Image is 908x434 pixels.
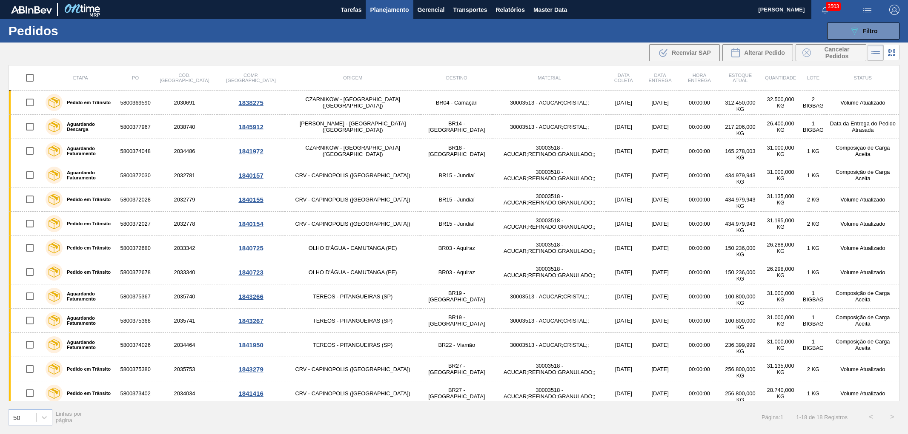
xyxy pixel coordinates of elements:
[341,5,362,15] span: Tarefas
[725,366,755,379] span: 256.800,000 KG
[119,309,152,333] td: 5800375368
[421,381,493,406] td: BR27 - [GEOGRAPHIC_DATA]
[63,245,111,250] label: Pedido em Trânsito
[63,197,111,202] label: Pedido em Trânsito
[493,236,606,260] td: 30003518 - ACUCAR;REFINADO;GRANULADO;;
[418,5,445,15] span: Gerencial
[725,172,755,185] span: 434.979,943 KG
[285,357,421,381] td: CRV - CAPINOPOLIS ([GEOGRAPHIC_DATA])
[826,2,841,11] span: 3503
[63,340,116,350] label: Aguardando Faturamento
[860,406,882,428] button: <
[218,366,283,373] div: 1843279
[725,196,755,209] span: 434.979,943 KG
[641,309,679,333] td: [DATE]
[800,163,826,187] td: 1 KG
[679,187,719,212] td: 00:00:00
[119,236,152,260] td: 5800372680
[762,414,783,420] span: Página : 1
[649,44,720,61] button: Reenviar SAP
[744,49,785,56] span: Alterar Pedido
[218,341,283,349] div: 1841950
[641,381,679,406] td: [DATE]
[725,124,755,136] span: 217.206,000 KG
[725,99,755,112] span: 312.450,000 KG
[119,260,152,284] td: 5800372678
[761,115,800,139] td: 26.400,000 KG
[152,260,218,284] td: 2033340
[493,284,606,309] td: 30003513 - ACUCAR;CRISTAL;;
[119,91,152,115] td: 5800369590
[9,236,899,260] a: Pedido em Trânsito58003726802033342OLHO D'ÁGUA - CAMUTANGA (PE)BR03 - Aquiraz30003518 - ACUCAR;RE...
[800,357,826,381] td: 2 KG
[761,212,800,236] td: 31.195,000 KG
[421,284,493,309] td: BR19 - [GEOGRAPHIC_DATA]
[63,366,111,372] label: Pedido em Trânsito
[152,357,218,381] td: 2035753
[827,23,899,40] button: Filtro
[827,309,899,333] td: Composição de Carga Aceita
[796,44,866,61] div: Cancelar Pedidos em Massa
[800,187,826,212] td: 2 KG
[9,381,899,406] a: Pedido em Trânsito58003734022034034CRV - CAPINOPOLIS ([GEOGRAPHIC_DATA])BR27 - [GEOGRAPHIC_DATA]3...
[641,91,679,115] td: [DATE]
[73,75,88,80] span: Etapa
[9,26,138,36] h1: Pedidos
[729,73,752,83] span: Estoque atual
[761,91,800,115] td: 32.500,000 KG
[796,414,848,420] span: 1 - 18 de 18 Registros
[761,284,800,309] td: 31.000,000 KG
[533,5,567,15] span: Master Data
[152,187,218,212] td: 2032779
[761,260,800,284] td: 26.298,000 KG
[862,5,872,15] img: userActions
[725,390,755,403] span: 256.800,000 KG
[421,139,493,163] td: BR18 - [GEOGRAPHIC_DATA]
[9,91,899,115] a: Pedido em Trânsito58003695902030691CZARNIKOW - [GEOGRAPHIC_DATA] ([GEOGRAPHIC_DATA])BR04 - Camaça...
[63,122,116,132] label: Aguardando Descarga
[56,411,82,423] span: Linhas por página
[119,357,152,381] td: 5800375380
[493,381,606,406] td: 30003518 - ACUCAR;REFINADO;GRANULADO;;
[493,187,606,212] td: 30003518 - ACUCAR;REFINADO;GRANULADO;;
[641,260,679,284] td: [DATE]
[606,381,641,406] td: [DATE]
[421,236,493,260] td: BR03 - Aquiraz
[765,75,796,80] span: Quantidade
[761,333,800,357] td: 31.000,000 KG
[807,75,819,80] span: Lote
[218,317,283,324] div: 1843267
[119,163,152,187] td: 5800372030
[119,284,152,309] td: 5800375367
[63,291,116,301] label: Aguardando Faturamento
[882,406,903,428] button: >
[725,269,755,282] span: 150.236,000 KG
[800,333,826,357] td: 1 BIGBAG
[9,163,899,187] a: Aguardando Faturamento58003720302032781CRV - CAPINOPOLIS ([GEOGRAPHIC_DATA])BR15 - Jundiaí3000351...
[152,333,218,357] td: 2034464
[493,139,606,163] td: 30003518 - ACUCAR;REFINADO;GRANULADO;;
[641,333,679,357] td: [DATE]
[421,187,493,212] td: BR15 - Jundiaí
[285,284,421,309] td: TEREOS - PITANGUEIRAS (SP)
[496,5,524,15] span: Relatórios
[218,196,283,203] div: 1840155
[725,293,755,306] span: 100.800,000 KG
[218,123,283,130] div: 1845912
[606,236,641,260] td: [DATE]
[63,170,116,180] label: Aguardando Faturamento
[827,115,899,139] td: Data da Entrega do Pedido Atrasada
[827,260,899,284] td: Volume Atualizado
[132,75,139,80] span: PO
[63,315,116,326] label: Aguardando Faturamento
[761,163,800,187] td: 31.000,000 KG
[722,44,793,61] button: Alterar Pedido
[343,75,362,80] span: Origem
[285,91,421,115] td: CZARNIKOW - [GEOGRAPHIC_DATA] ([GEOGRAPHIC_DATA])
[63,391,111,396] label: Pedido em Trânsito
[679,212,719,236] td: 00:00:00
[725,148,755,161] span: 165.278,003 KG
[453,5,487,15] span: Transportes
[800,236,826,260] td: 1 KG
[827,284,899,309] td: Composição de Carga Aceita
